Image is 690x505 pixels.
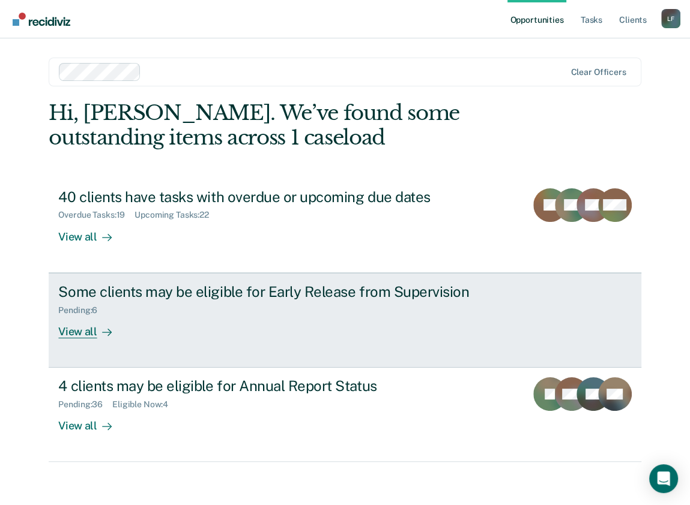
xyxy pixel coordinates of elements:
[58,305,107,315] div: Pending : 6
[661,9,680,28] button: Profile dropdown button
[58,188,480,206] div: 40 clients have tasks with overdue or upcoming due dates
[58,210,135,220] div: Overdue Tasks : 19
[135,210,219,220] div: Upcoming Tasks : 22
[49,101,522,150] div: Hi, [PERSON_NAME]. We’ve found some outstanding items across 1 caseload
[58,410,126,433] div: View all
[49,368,641,462] a: 4 clients may be eligible for Annual Report StatusPending:36Eligible Now:4View all
[570,67,626,77] div: Clear officers
[49,273,641,368] a: Some clients may be eligible for Early Release from SupervisionPending:6View all
[112,399,178,410] div: Eligible Now : 4
[58,283,480,300] div: Some clients may be eligible for Early Release from Supervision
[58,399,112,410] div: Pending : 36
[58,377,480,395] div: 4 clients may be eligible for Annual Report Status
[49,179,641,273] a: 40 clients have tasks with overdue or upcoming due datesOverdue Tasks:19Upcoming Tasks:22View all
[58,220,126,244] div: View all
[649,464,678,493] div: Open Intercom Messenger
[58,315,126,338] div: View all
[661,9,680,28] div: L F
[13,13,70,26] img: Recidiviz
